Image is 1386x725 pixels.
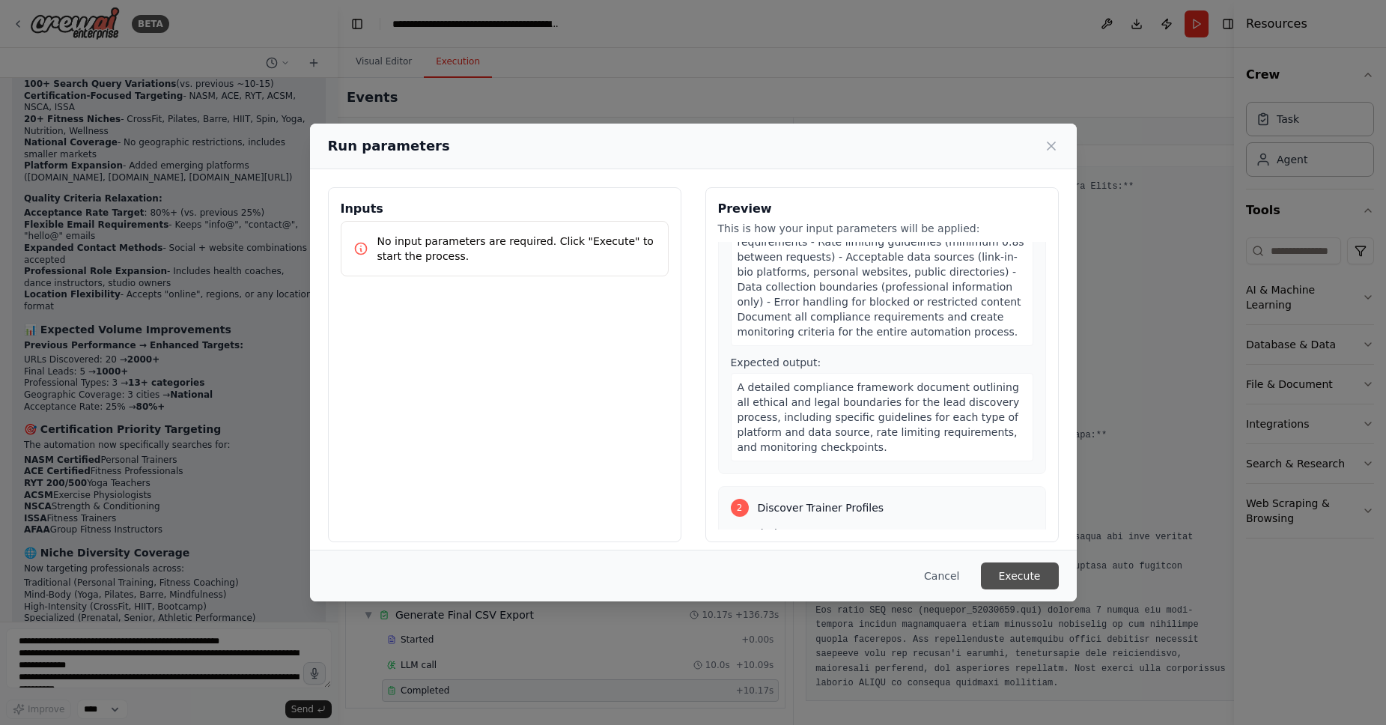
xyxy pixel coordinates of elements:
[731,499,749,517] div: 2
[341,200,669,218] h3: Inputs
[731,357,821,368] span: Expected output:
[328,136,450,157] h2: Run parameters
[738,161,1024,338] span: Review and establish the compliance framework for the entire lead discovery process. Create a com...
[731,527,794,539] span: Description:
[758,500,884,515] span: Discover Trainer Profiles
[912,562,971,589] button: Cancel
[718,221,1046,236] p: This is how your input parameters will be applied:
[377,234,656,264] p: No input parameters are required. Click "Execute" to start the process.
[981,562,1059,589] button: Execute
[718,200,1046,218] h3: Preview
[738,381,1020,453] span: A detailed compliance framework document outlining all ethical and legal boundaries for the lead ...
